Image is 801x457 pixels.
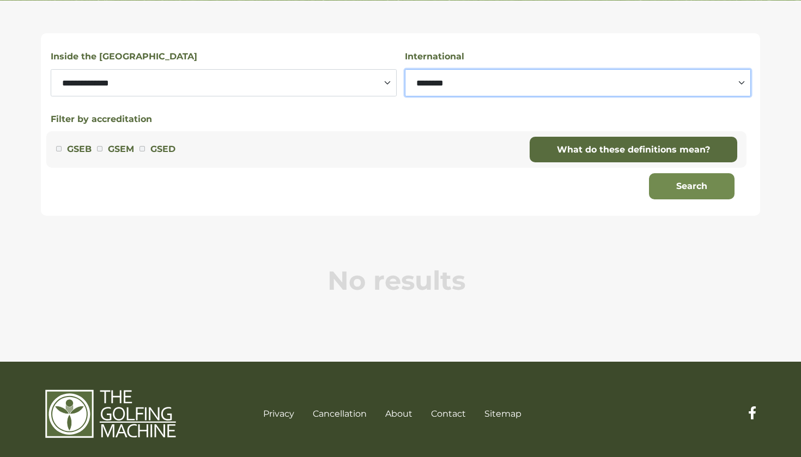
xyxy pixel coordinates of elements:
[51,69,397,96] select: Select a state
[484,409,521,419] a: Sitemap
[67,142,92,156] label: GSEB
[530,137,737,163] a: What do these definitions mean?
[51,113,152,126] button: Filter by accreditation
[263,409,294,419] a: Privacy
[313,409,367,419] a: Cancellation
[46,265,747,296] p: No results
[405,50,464,64] label: International
[45,389,176,439] img: The Golfing Machine
[51,50,197,64] label: Inside the [GEOGRAPHIC_DATA]
[150,142,175,156] label: GSED
[385,409,412,419] a: About
[431,409,466,419] a: Contact
[405,69,751,96] select: Select a country
[649,173,735,199] button: Search
[108,142,134,156] label: GSEM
